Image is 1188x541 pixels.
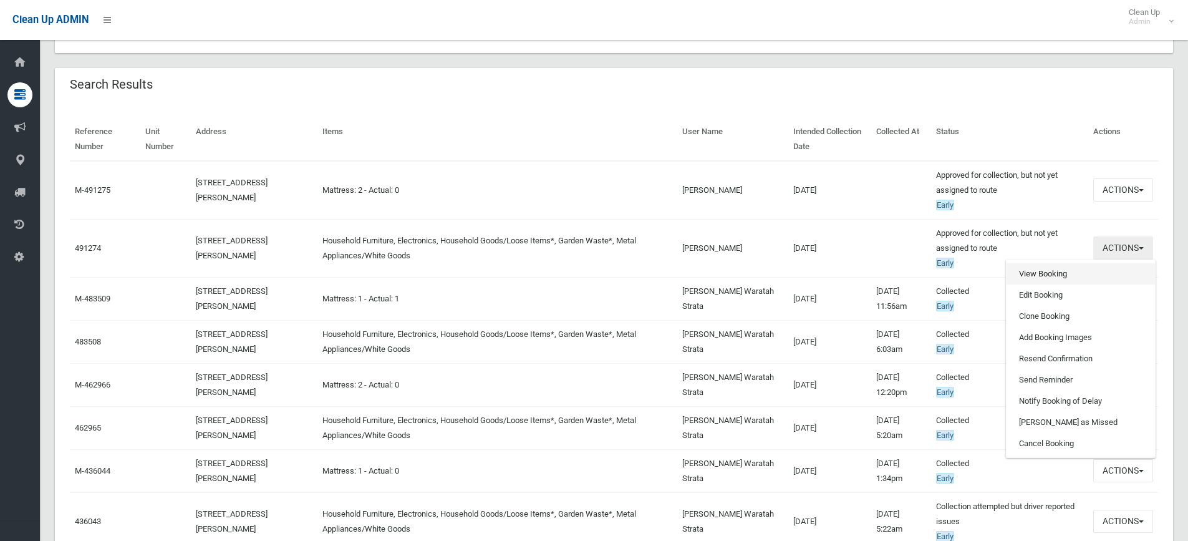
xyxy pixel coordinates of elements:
[931,449,1088,492] td: Collected
[788,277,871,320] td: [DATE]
[317,406,677,449] td: Household Furniture, Electronics, Household Goods/Loose Items*, Garden Waste*, Metal Appliances/W...
[75,380,110,389] a: M-462966
[677,363,788,406] td: [PERSON_NAME] Waratah Strata
[931,277,1088,320] td: Collected
[1007,306,1155,327] a: Clone Booking
[677,320,788,363] td: [PERSON_NAME] Waratah Strata
[196,373,268,397] a: [STREET_ADDRESS][PERSON_NAME]
[936,473,954,484] span: Early
[931,320,1088,363] td: Collected
[75,466,110,475] a: M-436044
[1007,391,1155,412] a: Notify Booking of Delay
[1007,285,1155,306] a: Edit Booking
[191,118,317,161] th: Address
[936,387,954,397] span: Early
[196,329,268,354] a: [STREET_ADDRESS][PERSON_NAME]
[677,449,788,492] td: [PERSON_NAME] Waratah Strata
[931,406,1088,449] td: Collected
[196,459,268,483] a: [STREET_ADDRESS][PERSON_NAME]
[196,509,268,534] a: [STREET_ADDRESS][PERSON_NAME]
[55,72,168,97] header: Search Results
[75,185,110,195] a: M-491275
[931,363,1088,406] td: Collected
[1007,369,1155,391] a: Send Reminder
[936,200,954,210] span: Early
[196,236,268,260] a: [STREET_ADDRESS][PERSON_NAME]
[196,286,268,311] a: [STREET_ADDRESS][PERSON_NAME]
[140,118,191,161] th: Unit Number
[677,118,788,161] th: User Name
[1007,348,1155,369] a: Resend Confirmation
[677,277,788,320] td: [PERSON_NAME] Waratah Strata
[936,301,954,311] span: Early
[1129,17,1160,26] small: Admin
[196,416,268,440] a: [STREET_ADDRESS][PERSON_NAME]
[788,320,871,363] td: [DATE]
[1093,510,1153,533] button: Actions
[677,161,788,220] td: [PERSON_NAME]
[931,219,1088,277] td: Approved for collection, but not yet assigned to route
[1007,327,1155,348] a: Add Booking Images
[1007,433,1155,454] a: Cancel Booking
[75,423,101,432] a: 462965
[788,161,871,220] td: [DATE]
[1093,236,1153,260] button: Actions
[931,118,1088,161] th: Status
[871,406,931,449] td: [DATE] 5:20am
[788,449,871,492] td: [DATE]
[871,118,931,161] th: Collected At
[1123,7,1172,26] span: Clean Up
[871,277,931,320] td: [DATE] 11:56am
[871,449,931,492] td: [DATE] 1:34pm
[1007,263,1155,285] a: View Booking
[871,320,931,363] td: [DATE] 6:03am
[317,219,677,277] td: Household Furniture, Electronics, Household Goods/Loose Items*, Garden Waste*, Metal Appliances/W...
[317,161,677,220] td: Mattress: 2 - Actual: 0
[788,363,871,406] td: [DATE]
[75,517,101,526] a: 436043
[788,118,871,161] th: Intended Collection Date
[317,118,677,161] th: Items
[931,161,1088,220] td: Approved for collection, but not yet assigned to route
[317,277,677,320] td: Mattress: 1 - Actual: 1
[677,219,788,277] td: [PERSON_NAME]
[1088,118,1158,161] th: Actions
[317,363,677,406] td: Mattress: 2 - Actual: 0
[1093,459,1153,482] button: Actions
[75,294,110,303] a: M-483509
[12,14,89,26] span: Clean Up ADMIN
[317,449,677,492] td: Mattress: 1 - Actual: 0
[1093,178,1153,202] button: Actions
[936,344,954,354] span: Early
[75,337,101,346] a: 483508
[788,406,871,449] td: [DATE]
[75,243,101,253] a: 491274
[196,178,268,202] a: [STREET_ADDRESS][PERSON_NAME]
[936,430,954,441] span: Early
[70,118,140,161] th: Reference Number
[677,406,788,449] td: [PERSON_NAME] Waratah Strata
[788,219,871,277] td: [DATE]
[317,320,677,363] td: Household Furniture, Electronics, Household Goods/Loose Items*, Garden Waste*, Metal Appliances/W...
[871,363,931,406] td: [DATE] 12:20pm
[1007,412,1155,433] a: [PERSON_NAME] as Missed
[936,258,954,268] span: Early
